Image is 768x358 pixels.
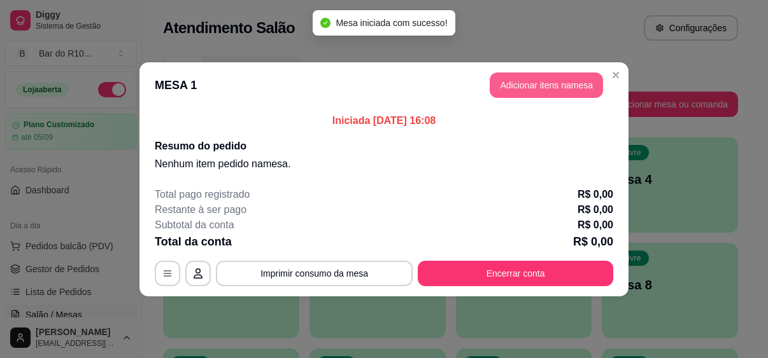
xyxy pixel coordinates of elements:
p: Iniciada [DATE] 16:08 [155,113,613,128]
p: Total da conta [155,233,232,251]
p: R$ 0,00 [578,187,613,202]
p: Restante à ser pago [155,202,246,217]
span: Mesa iniciada com sucesso! [336,18,447,28]
h2: Resumo do pedido [155,139,613,154]
button: Encerrar conta [418,261,613,286]
p: R$ 0,00 [578,217,613,233]
span: check-circle [320,18,331,28]
p: Subtotal da conta [155,217,234,233]
p: R$ 0,00 [573,233,613,251]
button: Adicionar itens namesa [490,72,603,98]
p: R$ 0,00 [578,202,613,217]
p: Nenhum item pedido na mesa . [155,156,613,172]
p: Total pago registrado [155,187,250,202]
header: MESA 1 [139,62,629,108]
button: Imprimir consumo da mesa [216,261,413,286]
button: Close [606,65,626,85]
